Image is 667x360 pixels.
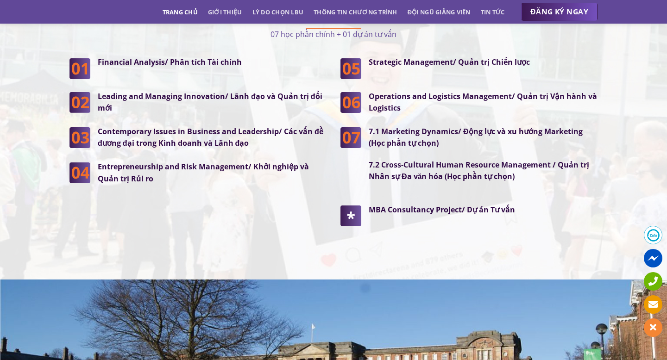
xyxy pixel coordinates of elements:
strong: Operations and Logistics Management/ Quản trị Vận hành và Logistics [369,91,597,113]
strong: Financial Analysis/ Phân tích Tài chính [98,57,242,67]
strong: Contemporary Issues in Business and Leadership/ Các vấn đề đương đại trong Kinh doanh và Lãnh đạo [98,126,323,149]
strong: MBA Consultancy Project/ Dự án Tư vấn [369,205,515,215]
strong: 7.1 Marketing Dynamics/ Động lực và xu hướng Marketing (Học phần tự chọn) [369,126,583,149]
strong: Leading and Managing Innovation/ Lãnh đạo và Quản trị đổi mới [98,91,322,113]
a: Lý do chọn LBU [252,4,304,20]
a: Tin tức [481,4,505,20]
strong: 7.2 Cross-Cultural Human Resource Management / Quản trị Nhân sự Đa văn hóa (Học phần tự chọn) [369,160,589,182]
strong: Strategic Management/ Quản trị Chiến lược [369,57,530,67]
strong: Entrepreneurship and Risk Management/ Khởi nghiệp và Quản trị Rủi ro [98,161,309,184]
a: ĐĂNG KÝ NGAY [521,3,598,21]
a: Trang chủ [163,4,198,20]
a: Đội ngũ giảng viên [408,4,471,20]
img: line-lbu.jpg [306,28,361,29]
a: Giới thiệu [208,4,242,20]
p: 07 học phần chính + 01 dự án tư vấn [69,28,598,40]
span: ĐĂNG KÝ NGAY [530,6,588,18]
a: Thông tin chương trình [314,4,397,20]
